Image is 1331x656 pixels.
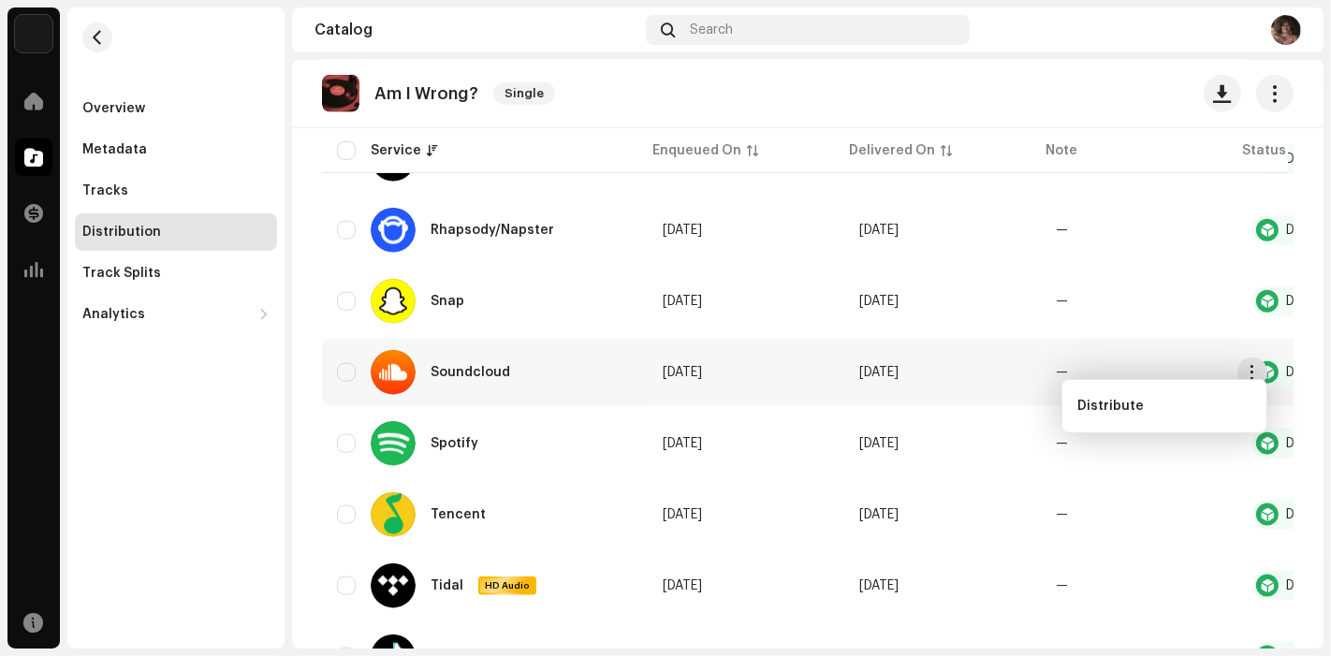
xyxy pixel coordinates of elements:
[663,508,702,521] span: Sep 22, 2025
[1271,15,1301,45] img: 26d1ca34-8796-4382-ba49-b84530fb376d
[663,224,702,237] span: Sep 22, 2025
[75,131,277,168] re-m-nav-item: Metadata
[652,141,741,160] div: Enqueued On
[1056,437,1068,450] re-a-table-badge: —
[859,508,899,521] span: Sep 22, 2025
[431,437,478,450] div: Spotify
[75,296,277,333] re-m-nav-dropdown: Analytics
[431,508,486,521] div: Tencent
[690,22,733,37] span: Search
[663,437,702,450] span: Sep 22, 2025
[75,255,277,292] re-m-nav-item: Track Splits
[75,213,277,251] re-m-nav-item: Distribution
[859,224,899,237] span: Sep 22, 2025
[15,15,52,52] img: 34f81ff7-2202-4073-8c5d-62963ce809f3
[314,22,638,37] div: Catalog
[663,366,702,379] span: Sep 22, 2025
[371,141,421,160] div: Service
[1056,224,1068,237] re-a-table-badge: —
[1056,366,1068,379] re-a-table-badge: —
[859,295,899,308] span: Sep 22, 2025
[493,82,555,105] span: Single
[82,142,147,157] div: Metadata
[75,172,277,210] re-m-nav-item: Tracks
[859,437,899,450] span: Sep 22, 2025
[431,295,464,308] div: Snap
[1056,508,1068,521] re-a-table-badge: —
[75,90,277,127] re-m-nav-item: Overview
[82,225,161,240] div: Distribution
[431,224,554,237] div: Rhapsody/Napster
[1077,399,1144,414] span: Distribute
[322,75,359,112] img: 54c6f7e4-7f5f-4da6-afcf-d04c92526f81
[82,307,145,322] div: Analytics
[82,183,128,198] div: Tracks
[1056,295,1068,308] re-a-table-badge: —
[1056,579,1068,592] re-a-table-badge: —
[859,366,899,379] span: Sep 22, 2025
[663,579,702,592] span: Sep 22, 2025
[859,579,899,592] span: Sep 22, 2025
[663,295,702,308] span: Sep 22, 2025
[849,141,935,160] div: Delivered On
[480,579,534,592] span: HD Audio
[82,266,161,281] div: Track Splits
[82,101,145,116] div: Overview
[431,579,463,592] div: Tidal
[431,366,510,379] div: Soundcloud
[374,84,478,104] p: Am I Wrong?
